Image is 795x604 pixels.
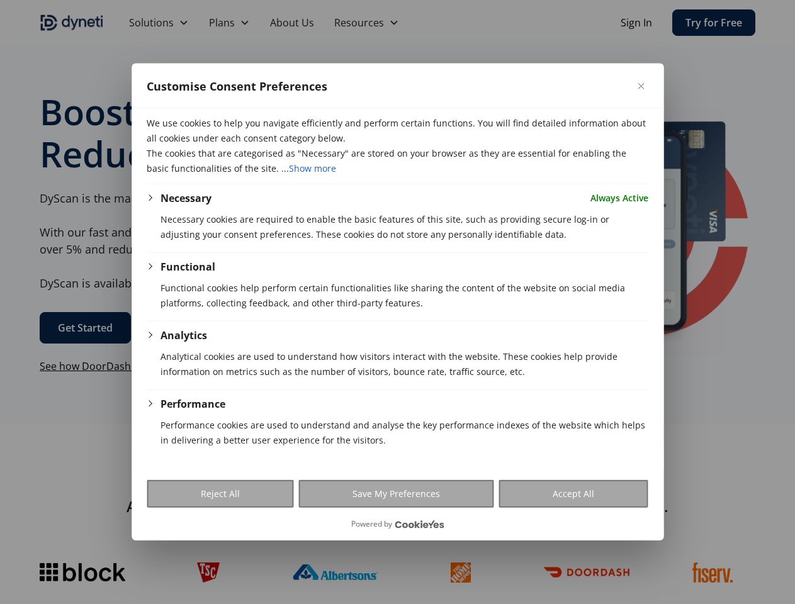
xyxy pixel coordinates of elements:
p: Functional cookies help perform certain functionalities like sharing the content of the website o... [161,281,648,311]
button: Accept All [499,480,648,508]
p: Necessary cookies are required to enable the basic features of this site, such as providing secur... [161,212,648,242]
div: Powered by [351,518,444,530]
button: Show more [289,161,336,176]
p: We use cookies to help you navigate efficiently and perform certain functions. You will find deta... [147,116,648,146]
button: Performance [161,396,225,411]
button: Save My Preferences [298,480,493,508]
span: Always Active [590,191,648,206]
button: Reject All [147,480,293,508]
img: Close [638,83,644,89]
button: Close [633,79,648,94]
p: Performance cookies are used to understand and analyse the key performance indexes of the website... [161,418,648,448]
p: The cookies that are categorised as "Necessary" are stored on your browser as they are essential ... [147,146,648,176]
span: Customise Consent Preferences [147,79,327,94]
a: Visit CookieYes website [395,520,444,528]
div: Customise Consent Preferences [132,64,663,540]
button: Necessary [161,191,211,206]
p: Analytical cookies are used to understand how visitors interact with the website. These cookies h... [161,349,648,379]
button: Functional [161,259,215,274]
button: Analytics [161,328,207,343]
